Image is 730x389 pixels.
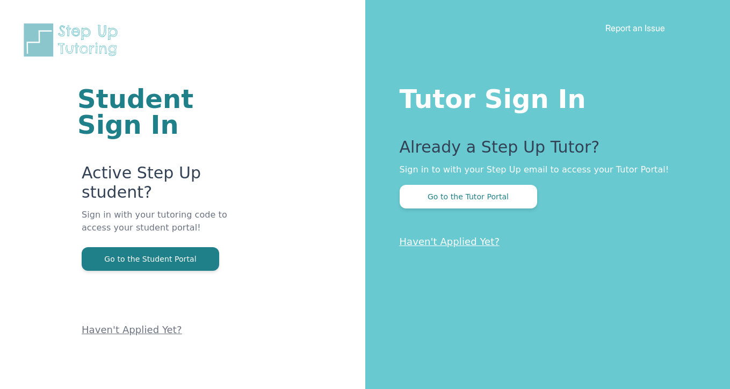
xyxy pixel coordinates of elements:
[400,82,688,112] h1: Tutor Sign In
[82,247,219,271] button: Go to the Student Portal
[400,185,537,208] button: Go to the Tutor Portal
[400,191,537,201] a: Go to the Tutor Portal
[21,21,125,59] img: Step Up Tutoring horizontal logo
[400,138,688,163] p: Already a Step Up Tutor?
[82,163,236,208] p: Active Step Up student?
[400,236,500,247] a: Haven't Applied Yet?
[77,86,236,138] h1: Student Sign In
[82,208,236,247] p: Sign in with your tutoring code to access your student portal!
[82,324,182,335] a: Haven't Applied Yet?
[400,163,688,176] p: Sign in to with your Step Up email to access your Tutor Portal!
[605,23,665,33] a: Report an Issue
[82,254,219,264] a: Go to the Student Portal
